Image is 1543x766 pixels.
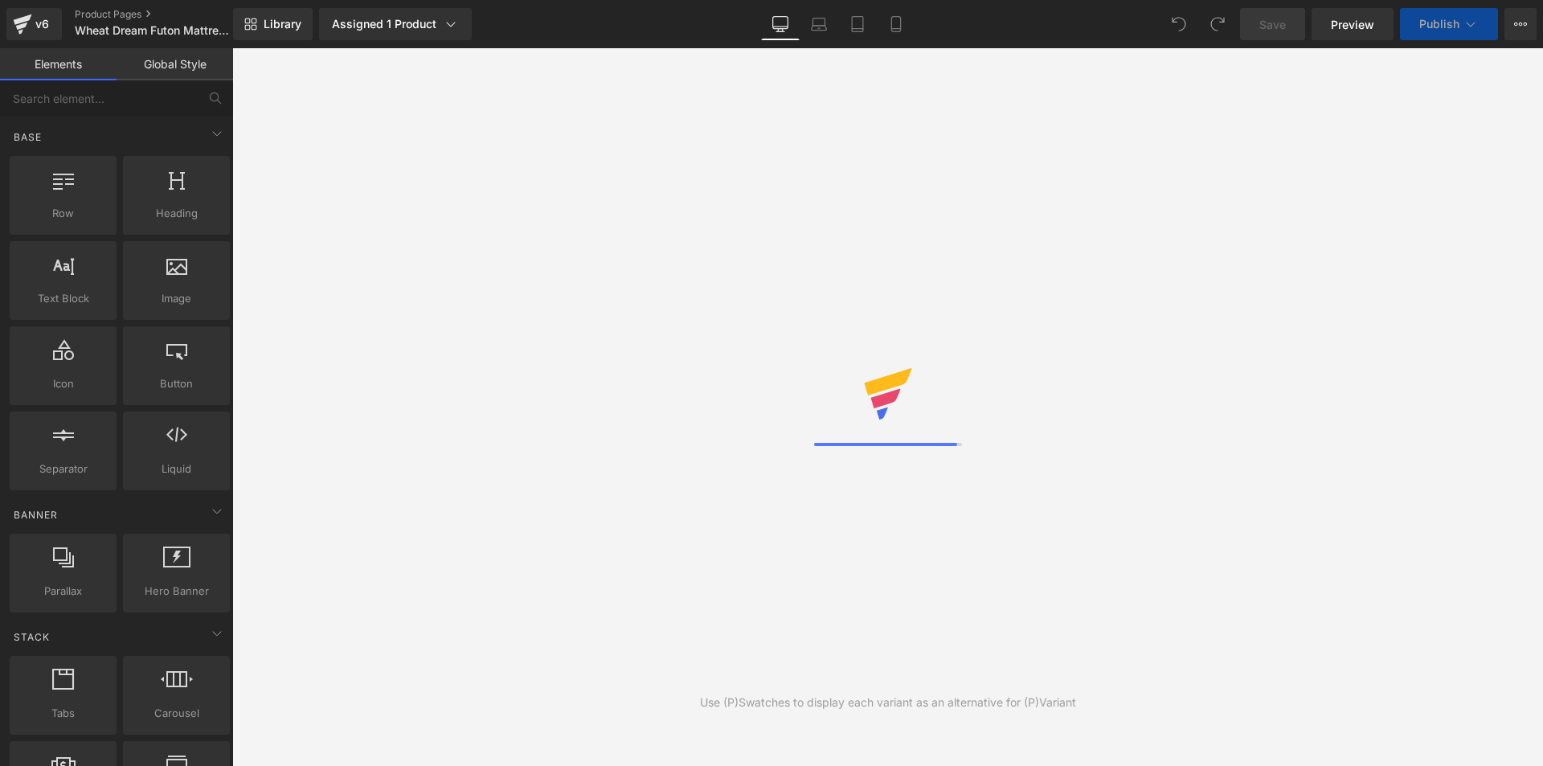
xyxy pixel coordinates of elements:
a: Desktop [761,8,800,40]
div: Use (P)Swatches to display each variant as an alternative for (P)Variant [700,694,1076,711]
span: Base [12,129,43,145]
span: Image [128,290,225,307]
span: Banner [12,507,59,522]
span: Row [14,205,112,222]
button: Publish [1400,8,1498,40]
a: v6 [6,8,62,40]
span: Wheat Dream Futon Mattress-[PERSON_NAME] [75,24,229,37]
span: Hero Banner [128,583,225,600]
button: Redo [1201,8,1234,40]
span: Icon [14,375,112,392]
a: Global Style [117,48,233,80]
span: Preview [1331,16,1374,33]
button: More [1504,8,1537,40]
span: Tabs [14,705,112,722]
a: Tablet [838,8,877,40]
button: Undo [1163,8,1195,40]
span: Heading [128,205,225,222]
a: Mobile [877,8,915,40]
span: Button [128,375,225,392]
div: v6 [32,14,52,35]
span: Stack [12,629,51,645]
span: Parallax [14,583,112,600]
a: Product Pages [75,8,260,21]
span: Liquid [128,461,225,477]
a: Laptop [800,8,838,40]
span: Save [1259,16,1286,33]
a: Preview [1312,8,1394,40]
span: Text Block [14,290,112,307]
a: New Library [233,8,313,40]
span: Carousel [128,705,225,722]
span: Separator [14,461,112,477]
div: Assigned 1 Product [332,16,459,32]
span: Library [264,17,301,31]
span: Publish [1419,18,1459,31]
